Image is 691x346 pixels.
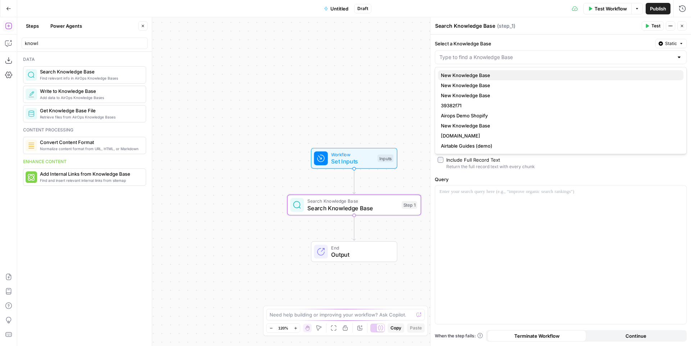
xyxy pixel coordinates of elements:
span: ( step_1 ) [497,22,515,30]
span: Continue [625,332,646,340]
span: Untitled [330,5,348,12]
span: Search Knowledge Base [40,68,140,75]
input: Include Full Record TextReturn the full record text with every chunk [438,157,443,163]
button: Power Agents [46,20,86,32]
span: Normalize content format from URL, HTML, or Markdown [40,146,140,152]
div: Data [23,56,146,63]
div: Find the Knowledge Base ID in the URL of the 'Knowledge Bases' section, e.g., /1ma-1/data/knowled... [435,67,687,80]
span: Publish [650,5,666,12]
span: Static [665,40,677,47]
span: Workflow [331,151,374,158]
div: Content processing [23,127,146,133]
g: Edge from step_1 to end [353,215,355,241]
span: New Knowledge Base [441,92,678,99]
div: Include Full Record Text [446,156,500,163]
button: Steps [22,20,43,32]
span: Retrieve files from AirOps Knowledge Bases [40,114,140,120]
span: Find and insert relevant internal links from sitemap [40,178,140,183]
span: End [331,244,390,251]
span: [DOMAIN_NAME] [441,132,678,139]
button: Copy [388,323,404,333]
input: Search steps [25,40,144,47]
div: WorkflowSet InputsInputs [287,148,421,169]
span: Add Internal Links from Knowledge Base [40,170,140,178]
span: Set Inputs [331,157,374,166]
a: When the step fails: [435,333,483,339]
button: Paste [407,323,425,333]
button: Test [642,21,664,31]
span: Test [651,23,660,29]
div: Step 1 [402,201,417,209]
span: Draft [357,5,368,12]
span: New Knowledge Base [441,82,678,89]
span: Search Knowledge Base [307,198,398,205]
span: Find relevant info in AirOps Knowledge Bases [40,75,140,81]
span: Terminate Workflow [514,332,560,340]
button: Static [655,39,687,48]
span: Airops Demo Shopify [441,112,678,119]
span: Test Workflow [595,5,627,12]
span: 39382f71 [441,102,678,109]
span: New Knowledge Base [441,72,678,79]
label: Select a Knowledge Base [435,40,652,47]
span: Paste [410,325,422,331]
button: Publish [646,3,670,14]
div: EndOutput [287,241,421,262]
button: Continue [586,330,685,342]
span: Copy [390,325,401,331]
div: Enhance content [23,158,146,165]
span: Get Knowledge Base File [40,107,140,114]
button: Untitled [320,3,353,14]
label: Query [435,176,687,183]
span: New Knowledge Base [441,122,678,129]
span: 120% [278,325,288,331]
span: Airtable Guides (demo) [441,142,678,149]
span: Search Knowledge Base [307,204,398,212]
div: Search Knowledge BaseSearch Knowledge BaseStep 1 [287,195,421,216]
span: Add data to AirOps Knowledge Bases [40,95,140,100]
span: Output [331,250,390,259]
span: Convert Content Format [40,139,140,146]
input: Type to find a Knowledge Base [439,54,673,61]
div: Return the full record text with every chunk [446,163,535,170]
div: Inputs [378,154,393,162]
span: Write to Knowledge Base [40,87,140,95]
button: Test Workflow [583,3,631,14]
img: o3r9yhbrn24ooq0tey3lueqptmfj [28,142,35,149]
textarea: Search Knowledge Base [435,22,495,30]
g: Edge from start to step_1 [353,169,355,194]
